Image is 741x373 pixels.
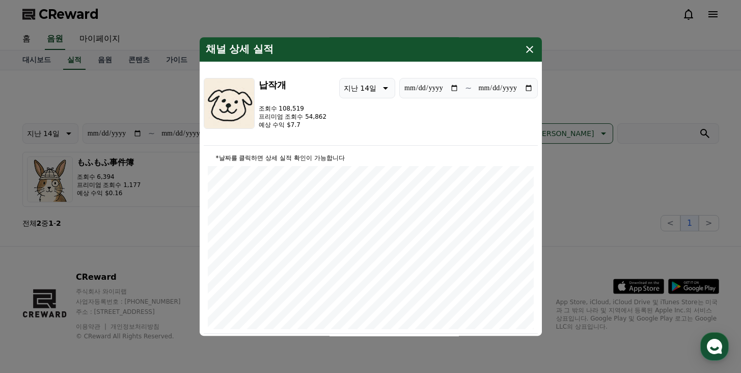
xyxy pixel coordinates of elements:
span: 대화 [93,304,105,312]
p: 지난 14일 [344,81,376,95]
h3: 납작개 [259,78,327,92]
p: 예상 수익 $7.7 [259,121,327,129]
a: 대화 [67,288,131,314]
h4: 채널 상세 실적 [206,43,274,56]
span: 홈 [32,304,38,312]
a: 홈 [3,288,67,314]
span: 설정 [157,304,170,312]
p: *날짜를 클릭하면 상세 실적 확인이 가능합니다 [208,154,534,162]
p: 프리미엄 조회수 54,862 [259,113,327,121]
p: 조회수 108,519 [259,104,327,113]
img: 납작개 [204,78,255,129]
p: ~ [465,82,472,94]
button: 지난 14일 [339,78,395,98]
a: 설정 [131,288,196,314]
div: modal [200,37,542,336]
